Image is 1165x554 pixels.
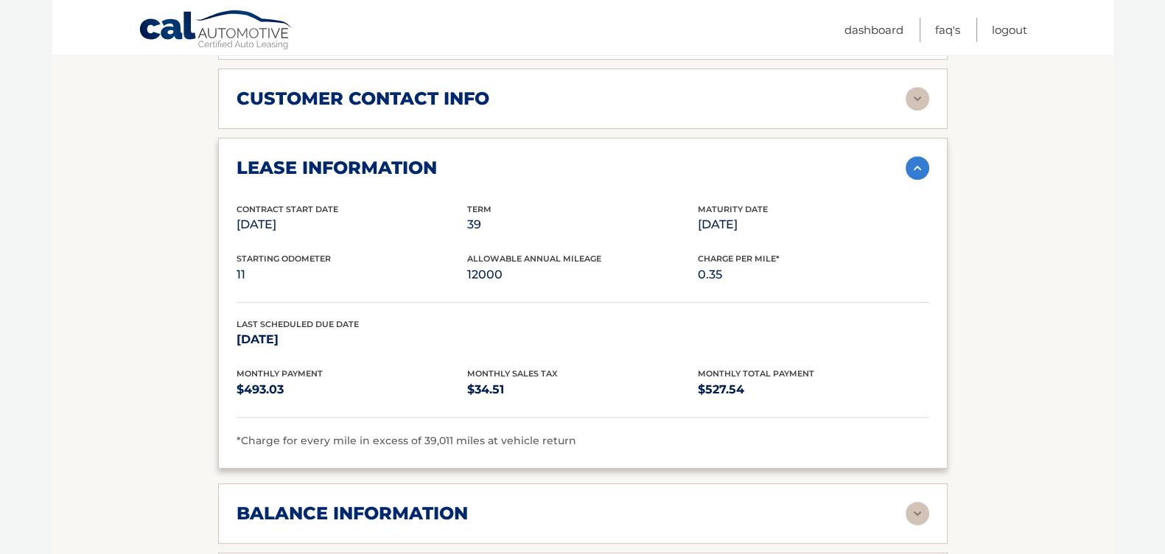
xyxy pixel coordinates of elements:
[237,264,467,285] p: 11
[698,264,928,285] p: 0.35
[906,87,929,111] img: accordion-rest.svg
[237,88,489,110] h2: customer contact info
[139,10,293,52] a: Cal Automotive
[844,18,903,42] a: Dashboard
[935,18,960,42] a: FAQ's
[698,214,928,235] p: [DATE]
[237,214,467,235] p: [DATE]
[237,157,437,179] h2: lease information
[237,204,338,214] span: Contract Start Date
[906,502,929,525] img: accordion-rest.svg
[467,253,601,264] span: Allowable Annual Mileage
[992,18,1027,42] a: Logout
[237,368,323,379] span: Monthly Payment
[467,264,698,285] p: 12000
[237,329,467,350] p: [DATE]
[698,204,768,214] span: Maturity Date
[467,204,491,214] span: Term
[237,434,576,447] span: *Charge for every mile in excess of 39,011 miles at vehicle return
[906,156,929,180] img: accordion-active.svg
[698,253,780,264] span: Charge Per Mile*
[467,368,558,379] span: Monthly Sales Tax
[467,379,698,400] p: $34.51
[698,379,928,400] p: $527.54
[237,502,468,525] h2: balance information
[698,368,814,379] span: Monthly Total Payment
[237,253,331,264] span: Starting Odometer
[237,379,467,400] p: $493.03
[237,319,359,329] span: Last Scheduled Due Date
[467,214,698,235] p: 39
